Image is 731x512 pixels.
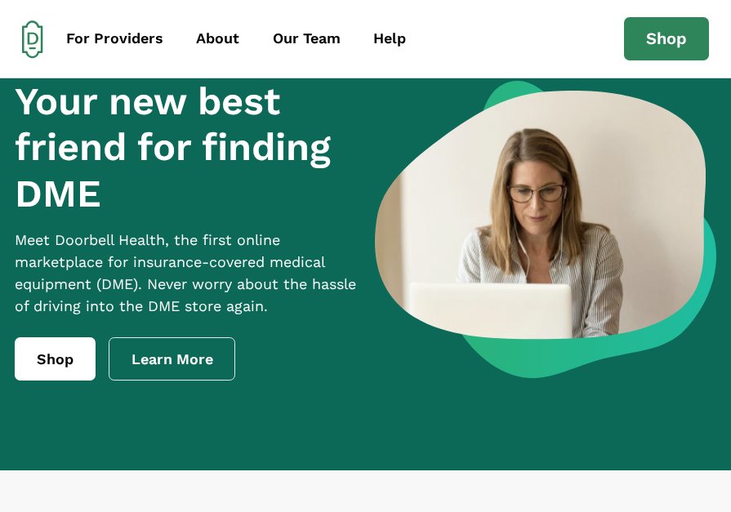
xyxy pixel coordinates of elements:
[182,20,255,57] a: About
[624,17,709,61] a: Shop
[15,229,356,318] p: Meet Doorbell Health, the first online marketplace for insurance-covered medical equipment (DME)....
[359,20,421,57] a: Help
[373,28,406,50] div: Help
[196,28,239,50] div: About
[15,78,356,216] h1: Your new best friend for finding DME
[273,28,341,50] div: Our Team
[51,20,178,57] a: For Providers
[15,337,96,381] a: Shop
[66,28,163,50] div: For Providers
[109,337,236,381] a: Learn More
[258,20,355,57] a: Our Team
[375,81,716,378] img: a woman looking at a computer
